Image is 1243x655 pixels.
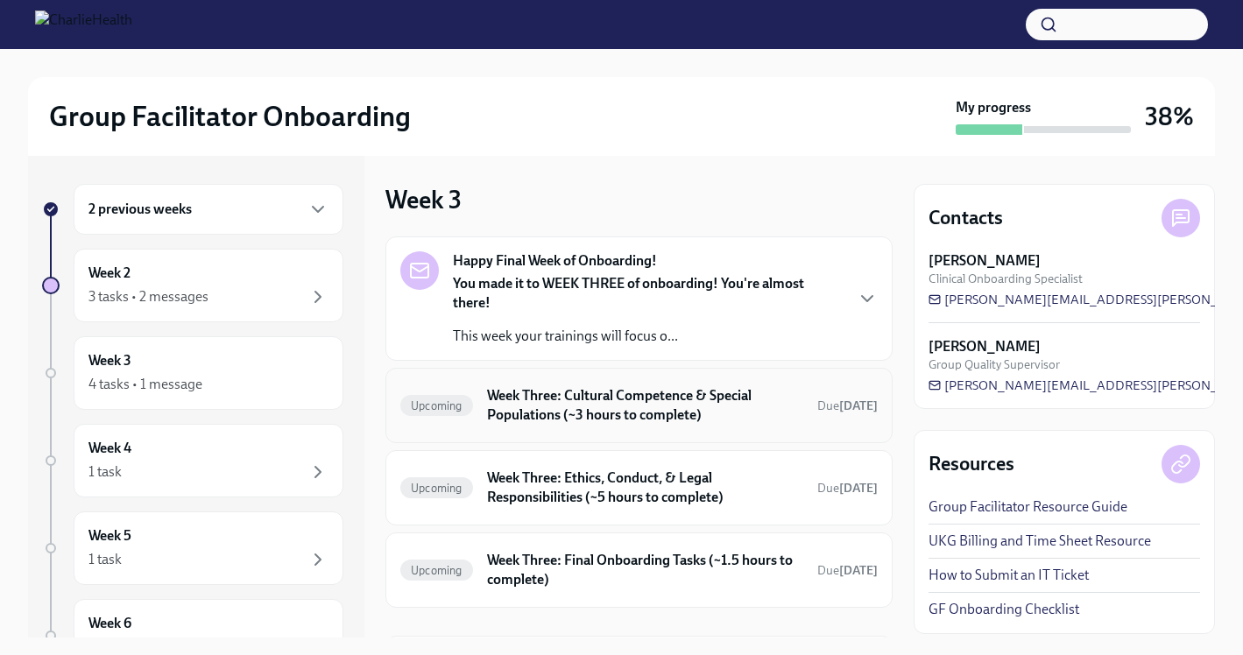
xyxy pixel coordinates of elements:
[487,551,803,589] h6: Week Three: Final Onboarding Tasks (~1.5 hours to complete)
[956,98,1031,117] strong: My progress
[817,562,878,579] span: August 23rd, 2025 09:00
[88,287,208,306] div: 3 tasks • 2 messages
[929,337,1041,356] strong: [PERSON_NAME]
[88,614,131,633] h6: Week 6
[88,550,122,569] div: 1 task
[839,481,878,496] strong: [DATE]
[817,398,878,414] span: August 25th, 2025 09:00
[487,468,803,507] h6: Week Three: Ethics, Conduct, & Legal Responsibilities (~5 hours to complete)
[453,275,804,311] strong: You made it to WEEK THREE of onboarding! You're almost there!
[929,497,1127,517] a: Group Facilitator Resource Guide
[839,563,878,578] strong: [DATE]
[929,205,1003,231] h4: Contacts
[839,398,878,413] strong: [DATE]
[817,481,878,496] span: Due
[817,563,878,578] span: Due
[35,11,132,39] img: CharlieHealth
[929,356,1060,373] span: Group Quality Supervisor
[929,451,1014,477] h4: Resources
[42,336,343,410] a: Week 34 tasks • 1 message
[88,351,131,370] h6: Week 3
[1145,101,1194,132] h3: 38%
[49,99,411,134] h2: Group Facilitator Onboarding
[929,271,1083,287] span: Clinical Onboarding Specialist
[88,200,192,219] h6: 2 previous weeks
[400,564,473,577] span: Upcoming
[42,424,343,497] a: Week 41 task
[817,398,878,413] span: Due
[88,462,122,482] div: 1 task
[74,184,343,235] div: 2 previous weeks
[400,465,878,511] a: UpcomingWeek Three: Ethics, Conduct, & Legal Responsibilities (~5 hours to complete)Due[DATE]
[817,480,878,497] span: August 25th, 2025 09:00
[42,511,343,585] a: Week 51 task
[88,526,131,546] h6: Week 5
[400,482,473,495] span: Upcoming
[929,251,1041,271] strong: [PERSON_NAME]
[400,399,473,412] span: Upcoming
[453,327,843,346] p: This week your trainings will focus o...
[487,386,803,425] h6: Week Three: Cultural Competence & Special Populations (~3 hours to complete)
[88,439,131,458] h6: Week 4
[42,249,343,322] a: Week 23 tasks • 2 messages
[400,547,878,593] a: UpcomingWeek Three: Final Onboarding Tasks (~1.5 hours to complete)Due[DATE]
[929,532,1151,551] a: UKG Billing and Time Sheet Resource
[453,251,657,271] strong: Happy Final Week of Onboarding!
[385,184,462,215] h3: Week 3
[929,566,1089,585] a: How to Submit an IT Ticket
[88,375,202,394] div: 4 tasks • 1 message
[400,383,878,428] a: UpcomingWeek Three: Cultural Competence & Special Populations (~3 hours to complete)Due[DATE]
[88,264,131,283] h6: Week 2
[929,600,1079,619] a: GF Onboarding Checklist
